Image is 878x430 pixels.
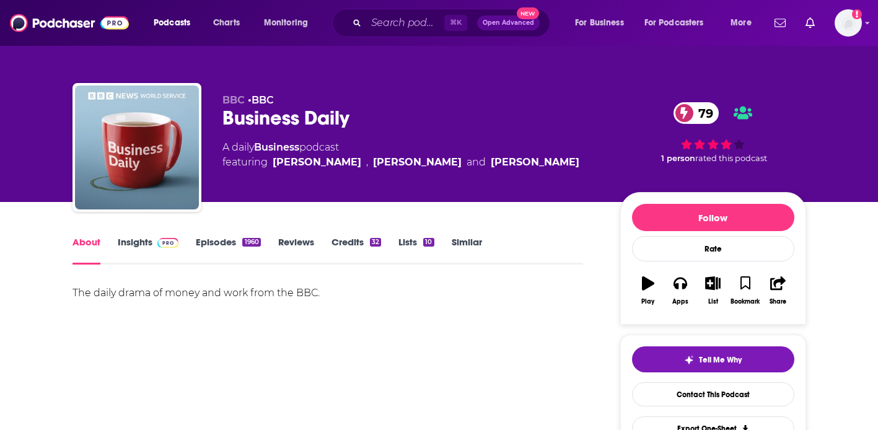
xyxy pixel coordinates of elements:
a: Credits32 [331,236,381,265]
div: List [708,298,718,305]
img: Business Daily [75,86,199,209]
a: Business [254,141,299,153]
a: 79 [674,102,719,124]
button: open menu [566,13,639,33]
a: About [72,236,100,265]
a: Charts [205,13,247,33]
button: open menu [145,13,206,33]
span: For Business [575,14,624,32]
a: Lists10 [398,236,434,265]
span: Monitoring [264,14,308,32]
span: More [731,14,752,32]
a: Episodes1960 [196,236,260,265]
div: A daily podcast [222,140,579,170]
span: BBC [222,94,245,106]
a: InsightsPodchaser Pro [118,236,179,265]
img: Podchaser Pro [157,238,179,248]
span: Logged in as jciarczynski [835,9,862,37]
div: 1960 [242,238,260,247]
div: Play [641,298,654,305]
span: Charts [213,14,240,32]
div: Search podcasts, credits, & more... [344,9,562,37]
span: featuring [222,155,579,170]
span: rated this podcast [695,154,767,163]
span: ⌘ K [444,15,467,31]
a: Similar [452,236,482,265]
button: Bookmark [729,268,762,313]
svg: Add a profile image [852,9,862,19]
div: 32 [370,238,381,247]
a: Show notifications dropdown [770,12,791,33]
div: 79 1 personrated this podcast [620,94,806,171]
a: BBC [252,94,274,106]
button: Apps [664,268,696,313]
div: Apps [672,298,688,305]
span: Podcasts [154,14,190,32]
button: Play [632,268,664,313]
button: open menu [255,13,324,33]
button: Share [762,268,794,313]
img: Podchaser - Follow, Share and Rate Podcasts [10,11,129,35]
div: 10 [423,238,434,247]
a: Manuela Saragosa [273,155,361,170]
img: tell me why sparkle [684,355,694,365]
div: Rate [632,236,794,261]
span: For Podcasters [644,14,704,32]
span: , [366,155,368,170]
a: Samantha Fenwick [491,155,579,170]
span: 79 [686,102,719,124]
span: New [517,7,539,19]
div: The daily drama of money and work from the BBC. [72,284,584,302]
button: open menu [722,13,767,33]
span: Open Advanced [483,20,534,26]
button: List [696,268,729,313]
span: 1 person [661,154,695,163]
div: Bookmark [731,298,760,305]
button: Open AdvancedNew [477,15,540,30]
span: • [248,94,274,106]
button: Show profile menu [835,9,862,37]
a: Reviews [278,236,314,265]
button: tell me why sparkleTell Me Why [632,346,794,372]
a: Ed Butler [373,155,462,170]
a: Show notifications dropdown [801,12,820,33]
a: Contact This Podcast [632,382,794,406]
button: Follow [632,204,794,231]
span: Tell Me Why [699,355,742,365]
input: Search podcasts, credits, & more... [366,13,444,33]
button: open menu [636,13,722,33]
span: and [467,155,486,170]
div: Share [770,298,786,305]
img: User Profile [835,9,862,37]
